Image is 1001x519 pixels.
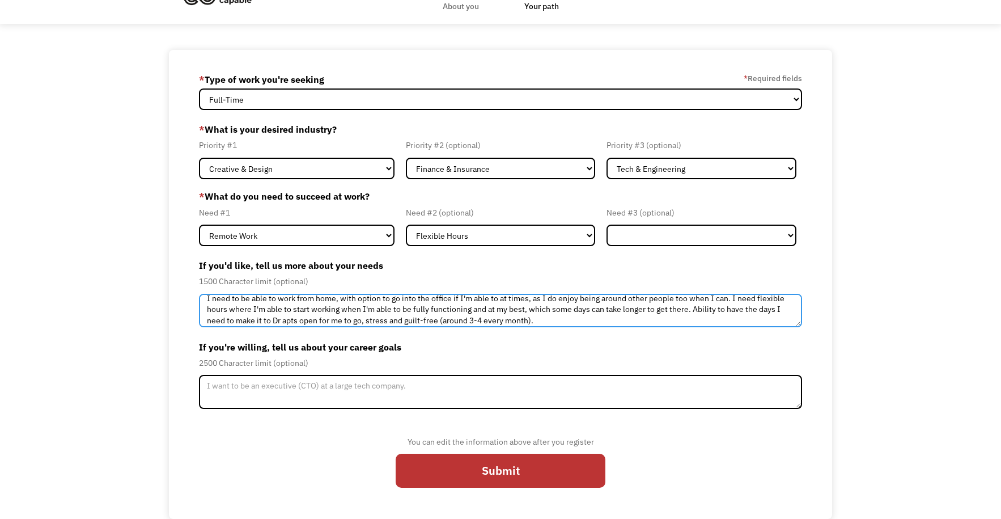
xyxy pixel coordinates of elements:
[396,435,605,449] div: You can edit the information above after you register
[199,338,802,356] label: If you're willing, tell us about your career goals
[744,71,802,85] label: Required fields
[396,454,605,488] input: Submit
[606,138,796,152] div: Priority #3 (optional)
[406,138,596,152] div: Priority #2 (optional)
[199,356,802,370] div: 2500 Character limit (optional)
[406,206,596,220] div: Need #2 (optional)
[199,70,324,88] label: Type of work you're seeking
[199,138,395,152] div: Priority #1
[199,256,802,275] label: If you'd like, tell us more about your needs
[199,206,395,220] div: Need #1
[199,70,802,498] form: Member-Update-Form-Step2
[199,120,802,138] label: What is your desired industry?
[199,275,802,288] div: 1500 Character limit (optional)
[606,206,796,220] div: Need #3 (optional)
[199,189,802,203] label: What do you need to succeed at work?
